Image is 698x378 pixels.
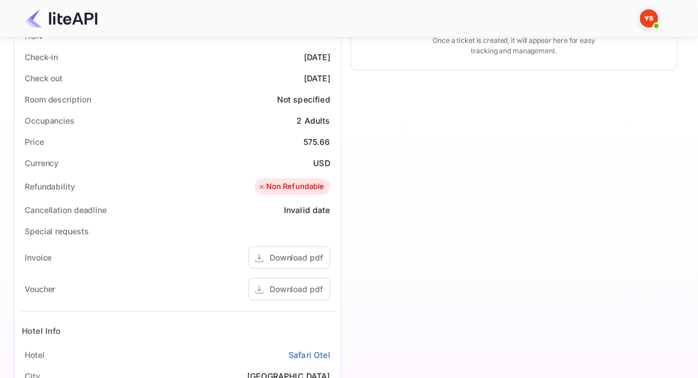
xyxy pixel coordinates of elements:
[25,251,52,263] div: Invoice
[284,204,330,216] div: Invalid date
[427,36,601,56] p: Once a ticket is created, it will appear here for easy tracking and management.
[25,157,59,169] div: Currency
[304,51,330,63] div: [DATE]
[304,72,330,84] div: [DATE]
[25,136,44,148] div: Price
[288,349,330,361] a: Safari Otel
[25,204,107,216] div: Cancellation deadline
[25,225,88,237] div: Special requests
[22,325,61,337] div: Hotel Info
[297,115,330,127] div: 2 Adults
[25,349,45,361] div: Hotel
[313,157,330,169] div: USD
[25,9,98,27] img: LiteAPI Logo
[277,93,330,105] div: Not specified
[25,180,75,192] div: Refundability
[25,93,91,105] div: Room description
[270,283,323,295] div: Download pdf
[270,251,323,263] div: Download pdf
[258,181,324,192] div: Non Refundable
[25,72,63,84] div: Check out
[25,51,58,63] div: Check-in
[25,283,55,295] div: Voucher
[639,9,658,27] img: Yandex Support
[303,136,330,148] div: 575.66
[25,115,75,127] div: Occupancies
